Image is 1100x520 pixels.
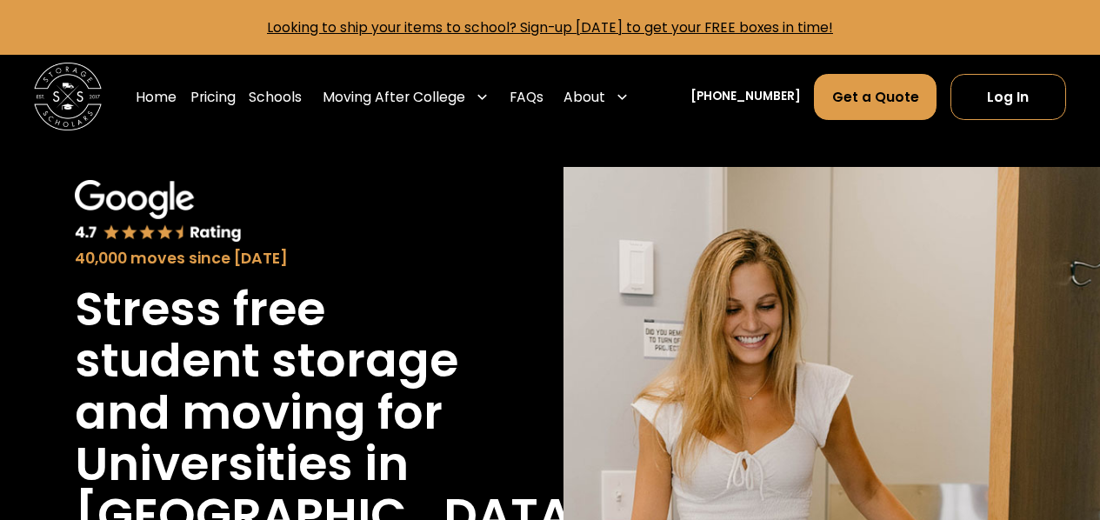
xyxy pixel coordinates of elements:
div: Moving After College [316,73,496,121]
div: About [557,73,636,121]
a: Home [136,73,177,121]
a: Log In [950,74,1066,120]
div: About [563,87,605,107]
div: 40,000 moves since [DATE] [75,247,461,270]
a: [PHONE_NUMBER] [690,88,801,106]
img: Storage Scholars main logo [34,63,102,130]
img: Google 4.7 star rating [75,180,242,243]
a: Pricing [190,73,236,121]
h1: Stress free student storage and moving for [75,283,461,437]
a: FAQs [510,73,543,121]
a: Looking to ship your items to school? Sign-up [DATE] to get your FREE boxes in time! [267,18,833,37]
a: Schools [249,73,302,121]
div: Moving After College [323,87,465,107]
a: Get a Quote [814,74,937,120]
